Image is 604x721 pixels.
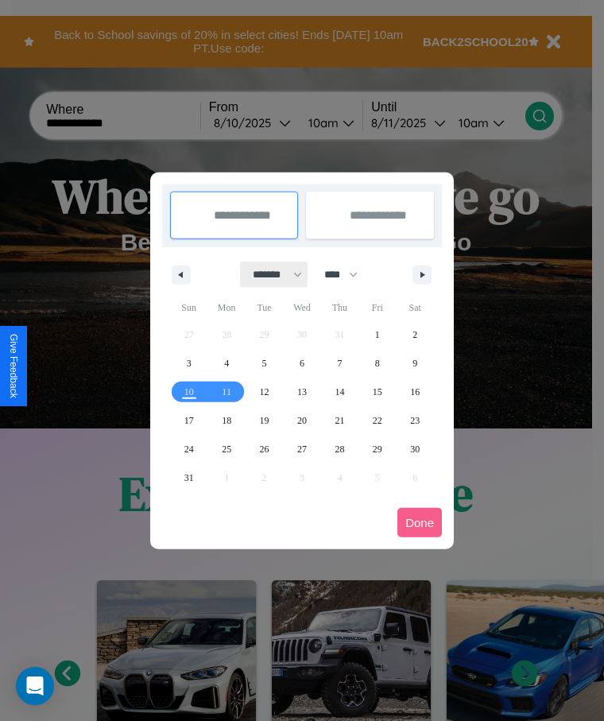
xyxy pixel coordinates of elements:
button: 20 [283,406,320,435]
button: 25 [207,435,245,463]
span: 9 [412,349,417,378]
button: 3 [170,349,207,378]
span: 30 [410,435,420,463]
span: 20 [297,406,307,435]
button: 2 [397,320,434,349]
span: 26 [260,435,269,463]
button: 9 [397,349,434,378]
button: 5 [246,349,283,378]
span: Tue [246,295,283,320]
span: 6 [300,349,304,378]
button: Done [397,508,442,537]
button: 28 [321,435,358,463]
span: Sun [170,295,207,320]
span: 7 [337,349,342,378]
button: 11 [207,378,245,406]
span: 5 [262,349,267,378]
span: 24 [184,435,194,463]
span: 12 [260,378,269,406]
button: 13 [283,378,320,406]
span: 10 [184,378,194,406]
span: 2 [412,320,417,349]
button: 30 [397,435,434,463]
span: 14 [335,378,344,406]
button: 17 [170,406,207,435]
span: Sat [397,295,434,320]
span: Mon [207,295,245,320]
button: 19 [246,406,283,435]
button: 10 [170,378,207,406]
span: 11 [222,378,231,406]
span: 29 [373,435,382,463]
span: 17 [184,406,194,435]
div: Open Intercom Messenger [16,667,54,705]
div: Give Feedback [8,334,19,398]
span: 23 [410,406,420,435]
button: 24 [170,435,207,463]
span: 19 [260,406,269,435]
span: 22 [373,406,382,435]
button: 21 [321,406,358,435]
button: 15 [358,378,396,406]
button: 12 [246,378,283,406]
button: 7 [321,349,358,378]
span: 13 [297,378,307,406]
button: 18 [207,406,245,435]
span: 1 [375,320,380,349]
span: Thu [321,295,358,320]
button: 29 [358,435,396,463]
button: 22 [358,406,396,435]
span: 3 [187,349,192,378]
span: 25 [222,435,231,463]
span: 18 [222,406,231,435]
button: 27 [283,435,320,463]
span: 15 [373,378,382,406]
span: Fri [358,295,396,320]
button: 6 [283,349,320,378]
button: 26 [246,435,283,463]
button: 14 [321,378,358,406]
span: 4 [224,349,229,378]
button: 23 [397,406,434,435]
span: Wed [283,295,320,320]
button: 8 [358,349,396,378]
span: 27 [297,435,307,463]
span: 28 [335,435,344,463]
button: 4 [207,349,245,378]
button: 16 [397,378,434,406]
button: 1 [358,320,396,349]
span: 21 [335,406,344,435]
span: 8 [375,349,380,378]
span: 31 [184,463,194,492]
span: 16 [410,378,420,406]
button: 31 [170,463,207,492]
